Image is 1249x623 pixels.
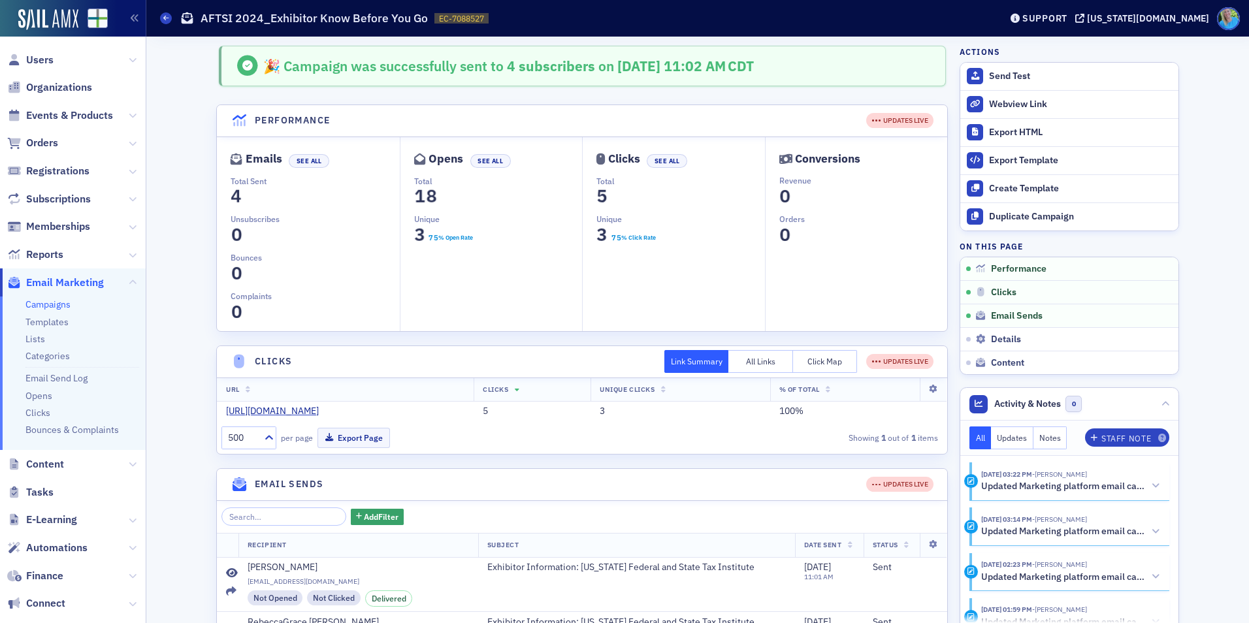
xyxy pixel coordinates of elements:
strong: 1 [909,432,918,443]
div: Not Opened [248,590,303,605]
div: Emails [246,155,282,163]
span: 3 [594,223,611,246]
button: Duplicate Campaign [960,202,1178,231]
div: 3 [600,406,760,417]
span: 3 [411,223,429,246]
span: Activity & Notes [994,397,1061,411]
p: Unique [414,213,583,225]
span: 5 [432,232,439,244]
span: Reports [26,248,63,262]
button: See All [647,154,687,168]
span: Tasks [26,485,54,500]
h4: Clicks [255,355,292,368]
a: Clicks [25,407,50,419]
div: UPDATES LIVE [872,479,928,490]
span: [DATE] [617,57,664,75]
span: Finance [26,569,63,583]
h5: Updated Marketing platform email campaign: AFTSI 2024_Exhibitor Know Before You Go [981,571,1147,583]
h4: Actions [960,46,1000,57]
p: Bounces [231,251,400,263]
button: [US_STATE][DOMAIN_NAME] [1075,14,1214,23]
a: Email Send Log [25,372,88,384]
span: 11:02 AM [664,57,726,75]
span: Orders [26,136,58,150]
div: Create Template [989,183,1172,195]
span: Users [26,53,54,67]
a: Connect [7,596,65,611]
a: Memberships [7,219,90,234]
p: Total Sent [231,175,400,187]
div: % Open Rate [438,233,473,242]
span: Content [26,457,64,471]
a: Categories [25,350,70,362]
div: Delivered [365,590,413,606]
label: per page [281,432,313,443]
span: Kristi Gates [1032,470,1087,479]
span: 1 [411,185,429,208]
button: Send Test [960,63,1178,90]
button: See All [470,154,511,168]
h4: On this page [960,240,1179,252]
a: Export HTML [960,118,1178,146]
a: Tasks [7,485,54,500]
span: 0 [228,300,246,323]
span: 0 [1065,396,1082,412]
span: Connect [26,596,65,611]
span: Events & Products [26,108,113,123]
section: 0 [231,304,242,319]
div: 5 [483,406,581,417]
div: Not Clicked [307,590,361,605]
div: Showing out of items [709,432,939,443]
span: 5 [615,232,622,244]
button: Updated Marketing platform email campaign: AFTSI 2024_Exhibitor Know Before You Go [981,570,1160,584]
img: SailAMX [18,9,78,30]
button: All Links [728,350,793,373]
a: Users [7,53,54,67]
span: Profile [1217,7,1240,30]
p: Total [414,175,583,187]
section: 18 [414,189,438,204]
span: Date Sent [804,540,842,549]
a: Subscriptions [7,192,91,206]
a: [PERSON_NAME] [248,562,469,573]
span: 0 [776,185,794,208]
button: Staff Note [1085,428,1169,447]
button: Updated Marketing platform email campaign: AFTSI 2024_Exhibitor Know Before You Go [981,479,1160,493]
time: 10/7/2024 02:23 PM [981,560,1032,569]
span: [EMAIL_ADDRESS][DOMAIN_NAME] [248,577,469,586]
span: Organizations [26,80,92,95]
span: Status [873,540,898,549]
h5: Updated Marketing platform email campaign: AFTSI 2024_Exhibitor Know Before You Go [981,481,1147,492]
span: Kristi Gates [1032,560,1087,569]
a: Registrations [7,164,89,178]
span: URL [226,385,240,394]
p: Unique [596,213,765,225]
div: UPDATES LIVE [872,357,928,367]
a: Create Template [960,174,1178,202]
span: Performance [991,263,1046,275]
a: Export Template [960,146,1178,174]
span: Memberships [26,219,90,234]
div: UPDATES LIVE [866,477,933,492]
span: Kristi Gates [1032,515,1087,524]
span: Registrations [26,164,89,178]
span: [DATE] [804,561,831,573]
span: Clicks [483,385,508,394]
section: 75 [611,233,621,242]
p: Complaints [231,290,400,302]
p: Total [596,175,765,187]
div: UPDATES LIVE [872,116,928,126]
section: 5 [596,189,608,204]
button: Notes [1033,426,1067,449]
div: Activity [964,474,978,488]
a: Opens [25,390,52,402]
a: Lists [25,333,45,345]
div: [US_STATE][DOMAIN_NAME] [1087,12,1209,24]
span: 0 [228,262,246,285]
h4: Performance [255,114,330,127]
span: Subscriptions [26,192,91,206]
section: 0 [779,227,791,242]
div: % Click Rate [621,233,656,242]
a: [URL][DOMAIN_NAME] [226,406,329,417]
